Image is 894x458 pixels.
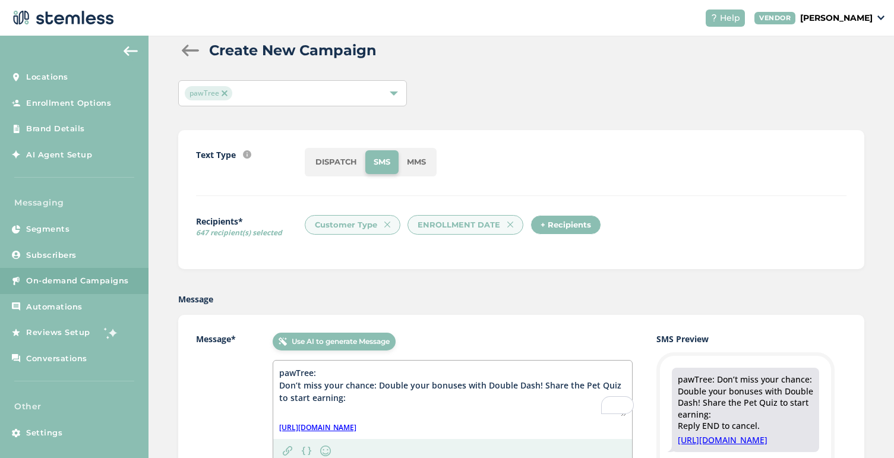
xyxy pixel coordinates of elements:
[26,149,92,161] span: AI Agent Setup
[26,353,87,365] span: Conversations
[720,12,740,24] span: Help
[305,215,400,235] div: Customer Type
[835,401,894,458] iframe: Chat Widget
[407,215,523,235] div: ENROLLMENT DATE
[279,422,356,433] a: [URL][DOMAIN_NAME]
[530,215,601,235] div: + Recipients
[178,293,213,305] label: Message
[26,427,62,439] span: Settings
[307,150,365,174] li: DISPATCH
[10,6,114,30] img: logo-dark-0685b13c.svg
[710,14,718,21] img: icon-help-white-03924b79.svg
[26,223,70,235] span: Segments
[365,150,399,174] li: SMS
[124,46,138,56] img: icon-arrow-back-accent-c549486e.svg
[877,15,884,20] img: icon_down-arrow-small-66adaf34.svg
[283,446,292,456] img: icon-link-1edcda58.svg
[507,222,513,228] img: icon-x-62e4b235.svg
[196,228,304,238] span: 647 recipient(s) selected
[678,434,813,446] a: [URL][DOMAIN_NAME]
[292,336,390,347] span: Use AI to generate Message
[754,12,795,24] div: VENDOR
[209,40,377,61] h2: Create New Campaign
[243,150,251,159] img: icon-info-236977d2.svg
[399,150,434,174] li: MMS
[26,71,68,83] span: Locations
[26,123,85,135] span: Brand Details
[678,374,813,432] div: pawTree: Don’t miss your chance: Double your bonuses with Double Dash! Share the Pet Quiz to star...
[99,321,123,345] img: glitter-stars-b7820f95.gif
[279,367,626,416] textarea: To enrich screen reader interactions, please activate Accessibility in Grammarly extension settings
[222,90,228,96] img: icon-close-accent-8a337256.svg
[26,301,83,313] span: Automations
[196,215,304,242] label: Recipients*
[656,333,846,345] label: SMS Preview
[26,275,129,287] span: On-demand Campaigns
[26,249,77,261] span: Subscribers
[302,447,311,455] img: icon-brackets-fa390dc5.svg
[273,333,396,350] button: Use AI to generate Message
[26,97,111,109] span: Enrollment Options
[800,12,873,24] p: [PERSON_NAME]
[384,222,390,228] img: icon-x-62e4b235.svg
[26,327,90,339] span: Reviews Setup
[318,444,333,458] img: icon-smiley-d6edb5a7.svg
[196,149,236,161] label: Text Type
[185,86,232,100] span: pawTree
